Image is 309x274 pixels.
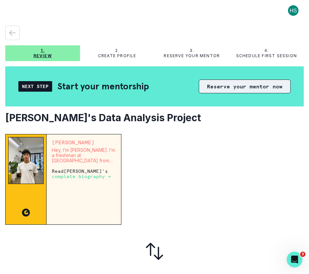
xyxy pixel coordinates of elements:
[164,53,220,58] p: Reserve your mentor
[52,173,111,179] a: complete biography →
[264,48,269,53] p: 4.
[115,48,119,53] p: 2.
[199,80,291,93] button: Reserve your mentor now
[190,48,194,53] p: 3.
[52,169,116,179] p: Read [PERSON_NAME] 's
[22,209,30,217] img: CC image
[52,174,111,179] p: complete biography →
[287,252,302,267] iframe: Intercom live chat
[5,112,304,124] h2: [PERSON_NAME]'s Data Analysis Project
[98,53,136,58] p: Create profile
[300,252,305,257] span: 3
[52,148,116,163] p: Hey, I’m [PERSON_NAME]. I’m a freshman at [GEOGRAPHIC_DATA] from [GEOGRAPHIC_DATA], studying Engi...
[41,48,45,53] p: 1.
[8,137,44,184] img: Mentor Image
[18,81,52,92] div: Next Step
[33,53,52,58] p: Review
[283,5,304,16] button: profile picture
[52,140,116,145] p: [PERSON_NAME]
[57,80,149,92] h2: Start your mentorship
[236,53,297,58] p: Schedule first session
